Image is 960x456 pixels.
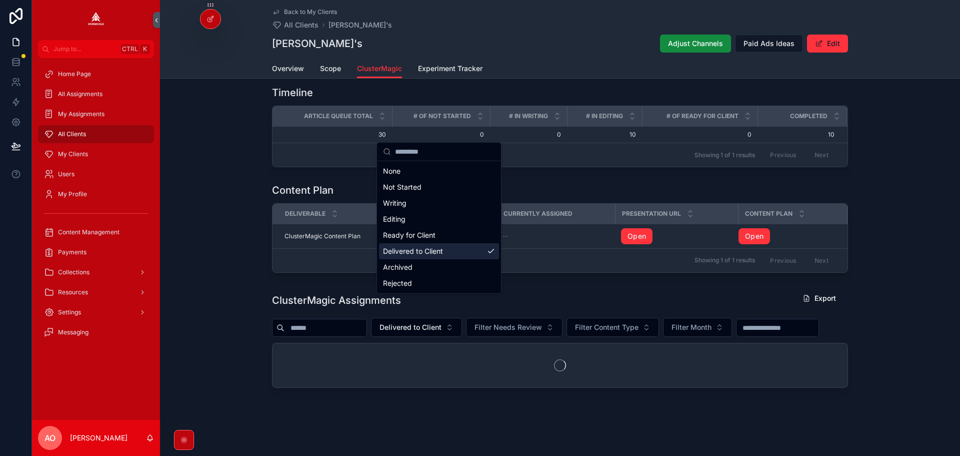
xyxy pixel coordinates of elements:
[272,183,333,197] h1: Content Plan
[794,289,844,307] button: Export
[371,318,462,337] button: Select Button
[32,58,160,354] div: scrollable content
[694,256,755,264] span: Showing 1 of 1 results
[38,223,154,241] a: Content Management
[622,210,681,218] span: Presentation URL
[666,112,738,120] span: # of Ready for Client
[379,227,499,243] div: Ready for Client
[377,161,501,293] div: Suggestions
[694,151,755,159] span: Showing 1 of 1 results
[53,45,117,53] span: Jump to...
[58,328,88,336] span: Messaging
[379,179,499,195] div: Not Started
[379,275,499,291] div: Rejected
[272,20,318,30] a: All Clients
[58,90,102,98] span: All Assignments
[660,35,731,53] button: Adjust Channels
[509,112,548,120] span: # in Writing
[38,105,154,123] a: My Assignments
[272,8,337,16] a: Back to My Clients
[38,125,154,143] a: All Clients
[413,112,471,120] span: # of Not Started
[738,228,770,244] a: Open
[398,131,484,139] span: 0
[379,322,441,332] span: Delivered to Client
[272,60,304,80] a: Overview
[58,288,88,296] span: Resources
[141,45,149,53] span: K
[807,35,848,53] button: Edit
[284,8,337,16] span: Back to My Clients
[745,210,792,218] span: Content Plan
[502,232,609,240] a: --
[496,131,561,139] span: 0
[758,131,834,139] span: 10
[503,210,572,218] span: Currently Assigned
[621,228,732,244] a: Open
[58,248,86,256] span: Payments
[285,210,325,218] span: Deliverable
[668,39,723,49] span: Adjust Channels
[38,283,154,301] a: Resources
[379,211,499,227] div: Editing
[58,150,88,158] span: My Clients
[284,232,402,240] a: ClusterMagic Content Plan
[320,60,341,80] a: Scope
[70,433,127,443] p: [PERSON_NAME]
[58,110,104,118] span: My Assignments
[272,293,401,307] h1: ClusterMagic Assignments
[38,65,154,83] a: Home Page
[38,263,154,281] a: Collections
[38,303,154,321] a: Settings
[88,12,104,28] img: App logo
[284,232,360,240] span: ClusterMagic Content Plan
[738,228,835,244] a: Open
[663,318,732,337] button: Select Button
[379,259,499,275] div: Archived
[575,322,638,332] span: Filter Content Type
[379,195,499,211] div: Writing
[58,308,81,316] span: Settings
[284,20,318,30] span: All Clients
[671,322,711,332] span: Filter Month
[328,20,392,30] a: [PERSON_NAME]'s
[735,35,803,53] button: Paid Ads Ideas
[38,323,154,341] a: Messaging
[58,70,91,78] span: Home Page
[38,145,154,163] a: My Clients
[58,268,89,276] span: Collections
[38,40,154,58] button: Jump to...CtrlK
[121,44,139,54] span: Ctrl
[272,64,304,74] span: Overview
[502,232,508,240] span: --
[418,64,482,74] span: Experiment Tracker
[357,60,402,79] a: ClusterMagic
[466,318,562,337] button: Select Button
[586,112,623,120] span: # in Editing
[418,60,482,80] a: Experiment Tracker
[284,131,386,139] span: 30
[648,131,751,139] span: 0
[58,190,87,198] span: My Profile
[38,243,154,261] a: Payments
[573,131,636,139] span: 10
[357,64,402,74] span: ClusterMagic
[272,86,313,100] h1: Timeline
[44,432,55,444] span: AO
[566,318,659,337] button: Select Button
[304,112,373,120] span: Article Queue Total
[58,170,74,178] span: Users
[790,112,827,120] span: Completed
[38,185,154,203] a: My Profile
[58,130,86,138] span: All Clients
[379,243,499,259] div: Delivered to Client
[38,165,154,183] a: Users
[320,64,341,74] span: Scope
[58,228,119,236] span: Content Management
[474,322,542,332] span: Filter Needs Review
[272,37,362,51] h1: [PERSON_NAME]'s
[379,163,499,179] div: None
[621,228,652,244] a: Open
[38,85,154,103] a: All Assignments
